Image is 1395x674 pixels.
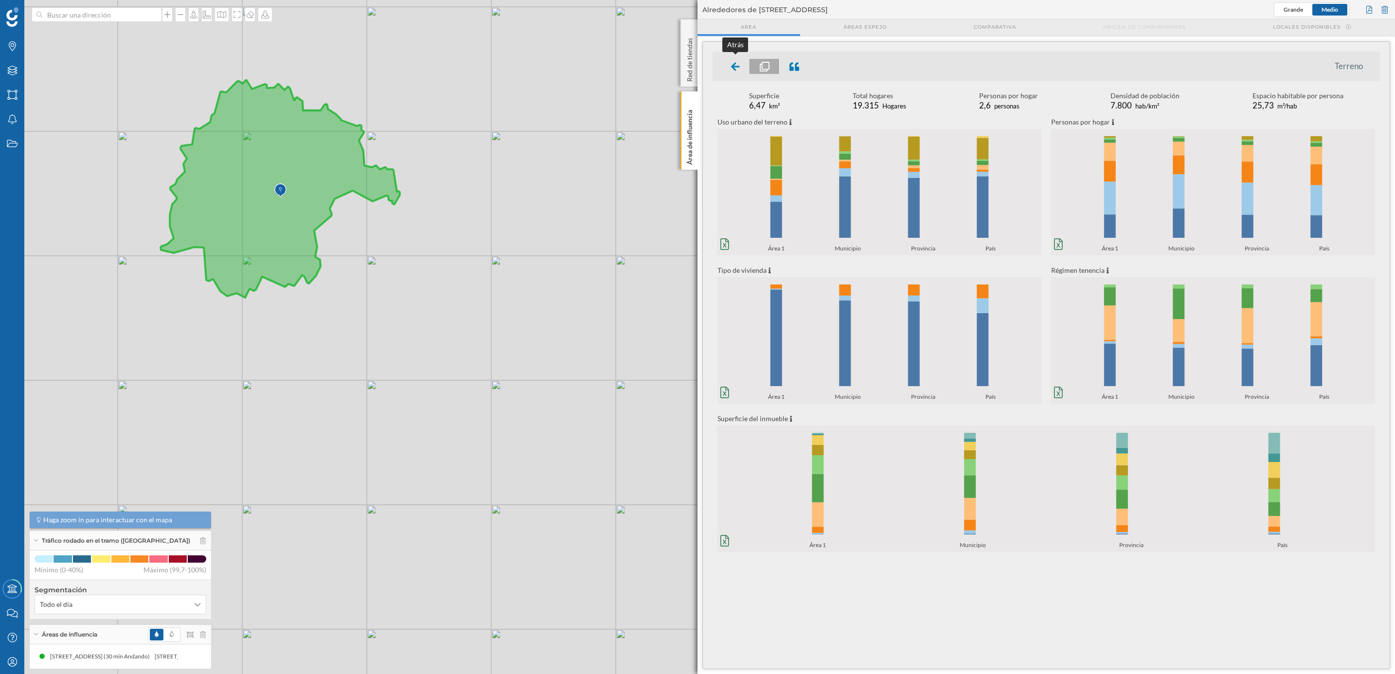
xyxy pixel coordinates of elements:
[974,23,1016,31] span: Comparativa
[1335,61,1373,71] li: Terreno
[1277,540,1290,552] span: País
[1322,6,1338,13] span: Medio
[843,23,887,31] span: Áreas espejo
[911,392,938,404] span: Provincia
[1245,392,1272,404] span: Provincia
[35,652,140,661] div: [STREET_ADDRESS] (30 min Andando)
[994,102,1019,110] span: personas
[1319,244,1332,255] span: País
[35,585,206,595] h4: Segmentación
[1168,244,1198,255] span: Municipio
[1284,6,1303,13] span: Grande
[853,91,906,101] div: Total hogares
[1103,23,1186,31] span: Origen de consumidores
[140,652,244,661] div: [STREET_ADDRESS] (30 min Andando)
[1135,102,1159,110] span: hab/km²
[6,7,18,27] img: Geoblink Logo
[1051,265,1375,275] p: Régimen tenencia
[1273,23,1341,31] span: Locales disponibles
[768,244,787,255] span: Área 1
[853,100,879,110] span: 19.315
[1110,100,1132,110] span: 7.800
[1102,244,1121,255] span: Área 1
[42,536,190,545] span: Tráfico rodado en el tramo ([GEOGRAPHIC_DATA])
[749,91,780,101] div: Superficie
[727,40,743,50] div: Atrás
[960,540,989,552] span: Municipio
[40,600,72,609] span: Todo el día
[274,181,286,200] img: Marker
[911,244,938,255] span: Provincia
[1252,91,1343,101] div: Espacio habitable por persona
[1245,244,1272,255] span: Provincia
[717,265,1041,275] p: Tipo de vivienda
[1110,91,1180,101] div: Densidad de población
[1051,117,1375,127] p: Personas por hogar
[143,565,206,575] span: Máximo (99,7-100%)
[749,100,766,110] span: 6,47
[809,540,829,552] span: Área 1
[979,100,991,110] span: 2,6
[1252,100,1274,110] span: 25,73
[985,392,999,404] span: País
[1102,392,1121,404] span: Área 1
[685,106,695,165] p: Área de influencia
[1168,392,1198,404] span: Municipio
[741,23,756,31] span: Area
[717,413,1375,424] p: Superficie del inmueble
[685,34,695,82] p: Red de tiendas
[882,102,906,110] span: Hogares
[43,515,172,525] span: Haga zoom in para interactuar con el mapa
[985,244,999,255] span: País
[835,392,864,404] span: Municipio
[835,244,864,255] span: Municipio
[717,117,1041,127] p: Uso urbano del terreno
[1277,102,1297,110] span: m²/hab
[1119,540,1146,552] span: Provincia
[979,91,1038,101] div: Personas por hogar
[768,392,787,404] span: Área 1
[769,102,780,110] span: km²
[1319,392,1332,404] span: País
[19,7,54,16] span: Soporte
[702,5,828,15] span: Alrededores de [STREET_ADDRESS]
[42,630,97,639] span: Áreas de influencia
[35,565,83,575] span: Mínimo (0-40%)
